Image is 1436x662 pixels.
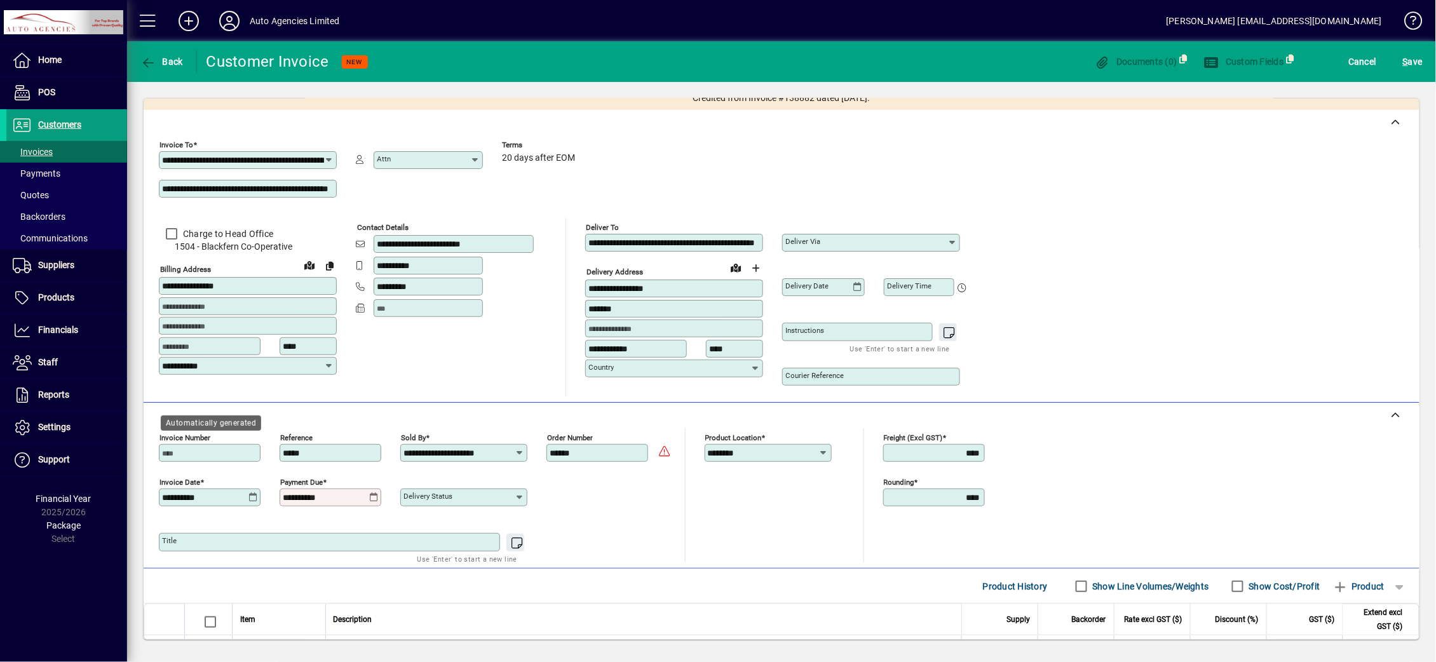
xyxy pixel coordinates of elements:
[38,87,55,97] span: POS
[1216,612,1259,626] span: Discount (%)
[1167,11,1382,31] div: [PERSON_NAME] [EMAIL_ADDRESS][DOMAIN_NAME]
[1090,580,1209,593] label: Show Line Volumes/Weights
[1403,57,1408,67] span: S
[6,347,127,379] a: Staff
[36,494,91,504] span: Financial Year
[1125,612,1182,626] span: Rate excl GST ($)
[137,50,186,73] button: Back
[884,433,943,442] mat-label: Freight (excl GST)
[6,412,127,443] a: Settings
[983,576,1048,597] span: Product History
[705,433,762,442] mat-label: Product location
[38,260,74,270] span: Suppliers
[785,371,844,380] mat-label: Courier Reference
[280,478,323,487] mat-label: Payment due
[240,612,255,626] span: Item
[334,612,372,626] span: Description
[6,250,127,281] a: Suppliers
[159,240,337,253] span: 1504 - Blackfern Co-Operative
[1327,575,1391,598] button: Product
[38,325,78,335] span: Financials
[13,233,88,243] span: Communications
[377,154,391,163] mat-label: Attn
[693,91,870,105] span: Credited from Invoice #138882 dated [DATE].
[588,363,614,372] mat-label: Country
[159,140,193,149] mat-label: Invoice To
[1095,57,1177,67] span: Documents (0)
[785,326,824,335] mat-label: Instructions
[162,536,177,545] mat-label: Title
[746,258,766,278] button: Choose address
[320,255,340,276] button: Copy to Delivery address
[978,575,1053,598] button: Product History
[38,389,69,400] span: Reports
[6,44,127,76] a: Home
[1395,3,1420,44] a: Knowledge Base
[168,10,209,32] button: Add
[38,55,62,65] span: Home
[6,163,127,184] a: Payments
[785,281,829,290] mat-label: Delivery date
[417,551,517,566] mat-hint: Use 'Enter' to start a new line
[1346,50,1380,73] button: Cancel
[250,11,340,31] div: Auto Agencies Limited
[502,141,578,149] span: Terms
[502,153,575,163] span: 20 days after EOM
[161,415,261,431] div: Automatically generated
[1247,580,1320,593] label: Show Cost/Profit
[13,168,60,179] span: Payments
[1351,605,1403,633] span: Extend excl GST ($)
[6,141,127,163] a: Invoices
[1343,635,1419,661] td: -98.40
[6,77,127,109] a: POS
[586,223,619,232] mat-label: Deliver To
[884,478,914,487] mat-label: Rounding
[785,237,820,246] mat-label: Deliver via
[726,257,746,278] a: View on map
[1333,576,1385,597] span: Product
[299,255,320,275] a: View on map
[38,422,71,432] span: Settings
[1072,612,1106,626] span: Backorder
[207,51,329,72] div: Customer Invoice
[180,227,273,240] label: Charge to Head Office
[140,57,183,67] span: Back
[38,357,58,367] span: Staff
[1092,50,1181,73] button: Documents (0)
[13,212,65,222] span: Backorders
[209,10,250,32] button: Profile
[6,282,127,314] a: Products
[347,58,363,66] span: NEW
[159,433,210,442] mat-label: Invoice number
[1201,50,1287,73] button: Custom Fields
[13,190,49,200] span: Quotes
[38,454,70,464] span: Support
[127,50,197,73] app-page-header-button: Back
[1006,612,1030,626] span: Supply
[6,444,127,476] a: Support
[6,227,127,249] a: Communications
[850,341,950,356] mat-hint: Use 'Enter' to start a new line
[159,478,200,487] mat-label: Invoice date
[401,433,426,442] mat-label: Sold by
[1400,50,1426,73] button: Save
[38,292,74,302] span: Products
[1204,57,1284,67] span: Custom Fields
[6,379,127,411] a: Reports
[1403,51,1423,72] span: ave
[38,119,81,130] span: Customers
[6,314,127,346] a: Financials
[547,433,593,442] mat-label: Order number
[1349,51,1377,72] span: Cancel
[1310,612,1335,626] span: GST ($)
[403,492,452,501] mat-label: Delivery status
[1190,635,1266,661] td: 0.0000
[6,184,127,206] a: Quotes
[13,147,53,157] span: Invoices
[887,281,931,290] mat-label: Delivery time
[46,520,81,530] span: Package
[280,433,313,442] mat-label: Reference
[1266,635,1343,661] td: -14.76
[6,206,127,227] a: Backorders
